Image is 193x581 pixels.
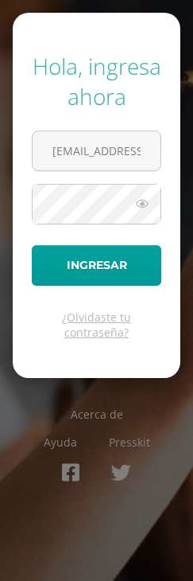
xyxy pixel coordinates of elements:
[33,131,160,170] input: Correo electrónico o usuario
[109,435,150,450] a: Presskit
[71,407,123,422] a: Acerca de
[62,310,131,340] a: ¿Olvidaste tu contraseña?
[32,245,161,286] button: Ingresar
[32,51,161,111] div: Hola, ingresa ahora
[44,435,77,450] a: Ayuda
